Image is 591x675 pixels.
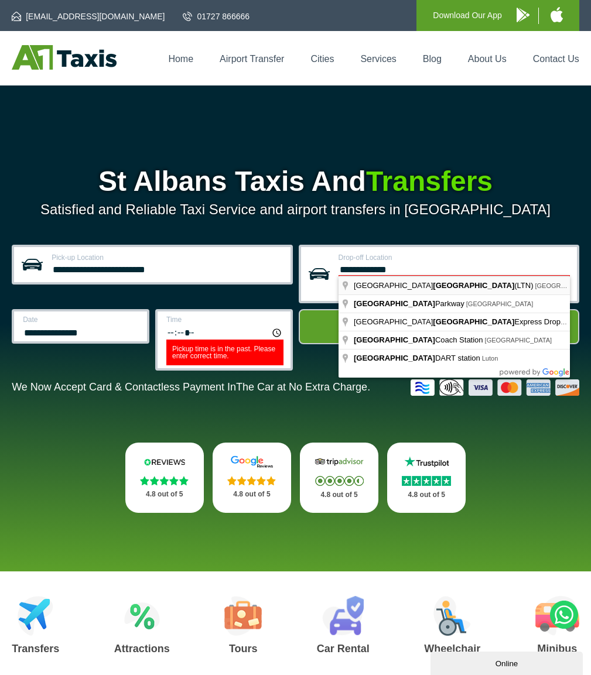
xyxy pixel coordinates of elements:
[433,317,514,326] span: [GEOGRAPHIC_DATA]
[366,166,493,197] span: Transfers
[227,476,276,485] img: Stars
[485,337,552,344] span: [GEOGRAPHIC_DATA]
[423,54,442,64] a: Blog
[433,281,514,290] span: [GEOGRAPHIC_DATA]
[313,455,365,468] img: Tripadvisor
[52,254,283,261] label: Pick-up Location
[18,596,53,636] img: Airport Transfers
[224,596,262,636] img: Tours
[183,11,250,22] a: 01727 866666
[387,443,466,513] a: Trustpilot Stars 4.8 out of 5
[12,381,370,393] p: We Now Accept Card & Contactless Payment In
[354,354,435,362] span: [GEOGRAPHIC_DATA]
[535,596,579,636] img: Minibus
[140,476,189,485] img: Stars
[114,643,170,654] h3: Attractions
[224,643,262,654] h3: Tours
[433,596,471,636] img: Wheelchair
[12,167,579,196] h1: St Albans Taxis And
[125,443,204,513] a: Reviews.io Stars 4.8 out of 5
[124,596,160,636] img: Attractions
[12,11,165,22] a: [EMAIL_ADDRESS][DOMAIN_NAME]
[431,649,585,675] iframe: chat widget
[400,488,453,502] p: 4.8 out of 5
[466,300,534,307] span: [GEOGRAPHIC_DATA]
[213,443,291,513] a: Google Stars 4.8 out of 5
[354,335,485,344] span: Coach Station
[300,443,378,513] a: Tripadvisor Stars 4.8 out of 5
[299,309,579,344] button: Get Quote
[322,596,364,636] img: Car Rental
[339,275,570,294] label: This field is required.
[166,316,283,323] label: Time
[23,316,140,323] label: Date
[138,487,191,502] p: 4.8 out of 5
[310,54,334,64] a: Cities
[317,643,370,654] h3: Car Rental
[138,455,191,468] img: Reviews.io
[354,299,435,308] span: [GEOGRAPHIC_DATA]
[12,643,59,654] h3: Transfers
[433,8,502,23] p: Download Our App
[517,8,529,22] img: A1 Taxis Android App
[12,45,117,70] img: A1 Taxis St Albans LTD
[339,254,570,261] label: Drop-off Location
[535,643,579,654] h3: Minibus
[220,54,284,64] a: Airport Transfer
[533,54,579,64] a: Contact Us
[424,643,480,654] h3: Wheelchair
[482,355,498,362] span: Luton
[166,340,283,365] label: Pickup time is in the past. Please enter correct time.
[226,487,278,502] p: 4.8 out of 5
[354,317,575,326] span: [GEOGRAPHIC_DATA] Express Drop Off
[354,335,435,344] span: [GEOGRAPHIC_DATA]
[360,54,396,64] a: Services
[354,281,535,290] span: [GEOGRAPHIC_DATA] (LTN)
[313,488,365,502] p: 4.8 out of 5
[354,354,482,362] span: DART station
[354,299,466,308] span: Parkway
[411,379,579,396] img: Credit And Debit Cards
[12,201,579,218] p: Satisfied and Reliable Taxi Service and airport transfers in [GEOGRAPHIC_DATA]
[168,54,193,64] a: Home
[400,455,453,468] img: Trustpilot
[315,476,364,486] img: Stars
[402,476,451,486] img: Stars
[551,7,563,22] img: A1 Taxis iPhone App
[236,381,370,393] span: The Car at No Extra Charge.
[468,54,507,64] a: About Us
[226,455,278,468] img: Google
